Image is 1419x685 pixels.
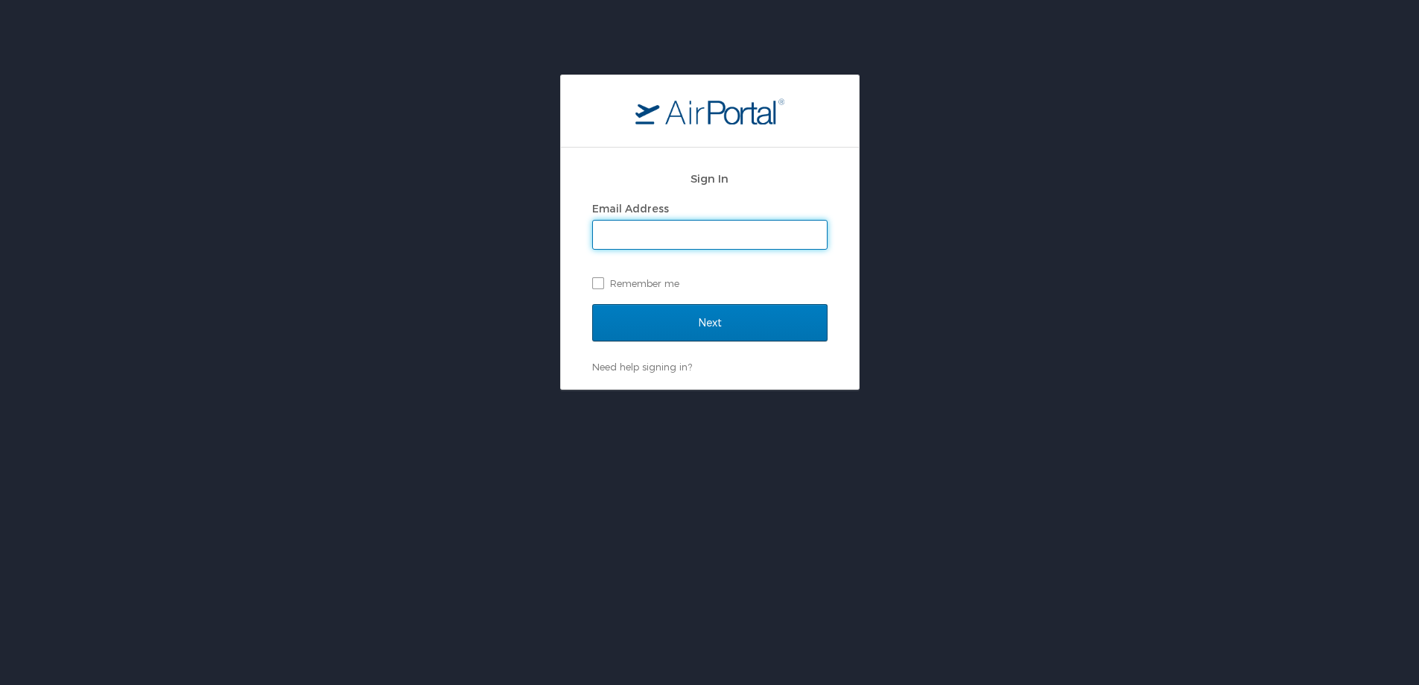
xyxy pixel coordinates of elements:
label: Remember me [592,272,828,294]
img: logo [635,98,784,124]
label: Email Address [592,202,669,215]
h2: Sign In [592,170,828,187]
input: Next [592,304,828,341]
a: Need help signing in? [592,361,692,373]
